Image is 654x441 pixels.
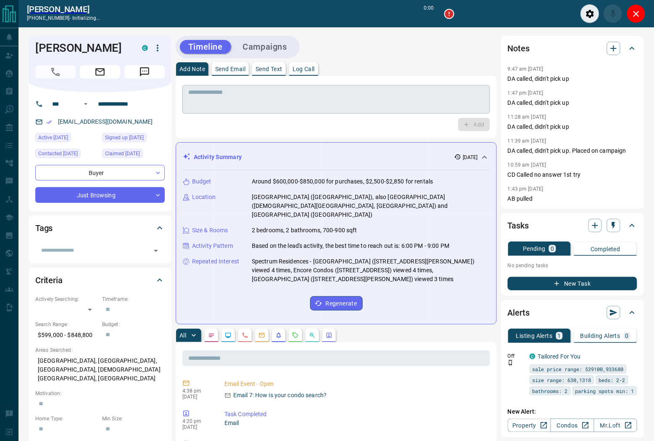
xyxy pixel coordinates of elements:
[591,246,620,252] p: Completed
[252,242,449,250] p: Based on the lead's activity, the best time to reach out is: 6:00 PM - 9:00 PM
[310,296,363,311] button: Regenerate
[242,332,248,339] svg: Calls
[35,187,165,203] div: Just Browsing
[508,352,525,360] p: Off
[27,4,100,14] a: [PERSON_NAME]
[508,42,530,55] h2: Notes
[215,66,245,72] p: Send Email
[508,162,546,168] p: 10:59 am [DATE]
[182,394,212,400] p: [DATE]
[508,215,637,236] div: Tasks
[192,193,216,202] p: Location
[58,118,153,125] a: [EMAIL_ADDRESS][DOMAIN_NAME]
[35,133,98,145] div: Thu Oct 09 2025
[508,407,637,416] p: New Alert:
[224,380,487,388] p: Email Event - Open
[424,4,434,23] p: 0:00
[508,277,637,290] button: New Task
[508,138,546,144] p: 11:39 am [DATE]
[292,332,299,339] svg: Requests
[275,332,282,339] svg: Listing Alerts
[102,133,165,145] div: Thu Jul 09 2020
[35,354,165,385] p: [GEOGRAPHIC_DATA], [GEOGRAPHIC_DATA], [GEOGRAPHIC_DATA], [DEMOGRAPHIC_DATA][GEOGRAPHIC_DATA], [GE...
[580,4,599,23] div: Audio Settings
[183,149,490,165] div: Activity Summary[DATE]
[508,419,551,432] a: Property
[508,98,637,107] p: DA called, didn't pick up
[27,14,100,22] p: [PHONE_NUMBER] -
[102,321,165,328] p: Budget:
[235,40,295,54] button: Campaigns
[224,419,487,428] p: Email
[35,390,165,397] p: Motivation:
[233,391,327,400] p: Email 7: How is your condo search?
[508,74,637,83] p: DA called, didn't pick up
[81,99,91,109] button: Open
[625,333,629,339] p: 0
[252,177,433,186] p: Around $600,000-$850,000 for purchases, $2,500-$2,850 for rentals
[150,245,162,257] button: Open
[192,226,228,235] p: Size & Rooms
[256,66,282,72] p: Send Text
[35,165,165,181] div: Buyer
[192,177,211,186] p: Budget
[558,333,561,339] p: 1
[80,65,120,79] span: Email
[508,90,543,96] p: 1:47 pm [DATE]
[182,418,212,424] p: 4:20 pm
[594,419,637,432] a: Mr.Loft
[530,353,535,359] div: condos.ca
[508,38,637,58] div: Notes
[508,360,514,366] svg: Push Notification Only
[252,226,357,235] p: 2 bedrooms, 2 bathrooms, 700-900 sqft
[46,119,52,125] svg: Email Verified
[72,15,100,21] span: initializing...
[293,66,315,72] p: Log Call
[551,419,594,432] a: Condos
[225,332,232,339] svg: Lead Browsing Activity
[38,133,68,142] span: Active [DATE]
[35,65,76,79] span: Call
[523,246,546,252] p: Pending
[551,246,554,252] p: 0
[105,133,144,142] span: Signed up [DATE]
[252,257,490,284] p: Spectrum Residences - [GEOGRAPHIC_DATA] ([STREET_ADDRESS][PERSON_NAME]) viewed 4 times, Encore Co...
[105,149,140,158] span: Claimed [DATE]
[208,332,215,339] svg: Notes
[252,193,490,219] p: [GEOGRAPHIC_DATA] ([GEOGRAPHIC_DATA]), also [GEOGRAPHIC_DATA] ([DEMOGRAPHIC_DATA][GEOGRAPHIC_DATA...
[179,66,205,72] p: Add Note
[508,186,543,192] p: 1:43 pm [DATE]
[508,66,543,72] p: 9:47 am [DATE]
[192,242,233,250] p: Activity Pattern
[258,332,265,339] svg: Emails
[533,365,624,373] span: sale price range: 539100,933680
[35,41,129,55] h1: [PERSON_NAME]
[182,424,212,430] p: [DATE]
[35,321,98,328] p: Search Range:
[102,149,165,161] div: Fri Feb 28 2025
[102,415,165,422] p: Min Size:
[35,346,165,354] p: Areas Searched:
[508,303,637,323] div: Alerts
[182,388,212,394] p: 4:38 pm
[580,333,620,339] p: Building Alerts
[516,333,553,339] p: Listing Alerts
[194,153,242,162] p: Activity Summary
[309,332,316,339] svg: Opportunities
[35,328,98,342] p: $599,000 - $848,800
[508,194,637,203] p: AB pulled
[35,415,98,422] p: Home Type:
[508,170,637,179] p: CD Called no answer 1st try
[508,122,637,131] p: DA called, didn't pick up
[179,332,186,338] p: All
[575,387,634,395] span: parking spots min: 1
[180,40,231,54] button: Timeline
[35,149,98,161] div: Thu Oct 09 2025
[508,114,546,120] p: 11:28 am [DATE]
[102,295,165,303] p: Timeframe:
[533,376,591,384] span: size range: 630,1318
[508,146,637,155] p: DA called, didn't pick up. Placed on campaign
[508,259,637,272] p: No pending tasks
[508,219,529,232] h2: Tasks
